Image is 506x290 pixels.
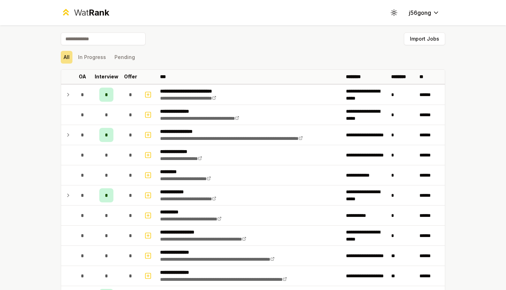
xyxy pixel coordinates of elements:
[95,73,118,80] p: Interview
[79,73,86,80] p: OA
[61,51,72,64] button: All
[75,51,109,64] button: In Progress
[89,7,109,18] span: Rank
[124,73,137,80] p: Offer
[404,32,445,45] button: Import Jobs
[409,8,431,17] span: j56gong
[61,7,109,18] a: WatRank
[74,7,109,18] div: Wat
[403,6,445,19] button: j56gong
[112,51,138,64] button: Pending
